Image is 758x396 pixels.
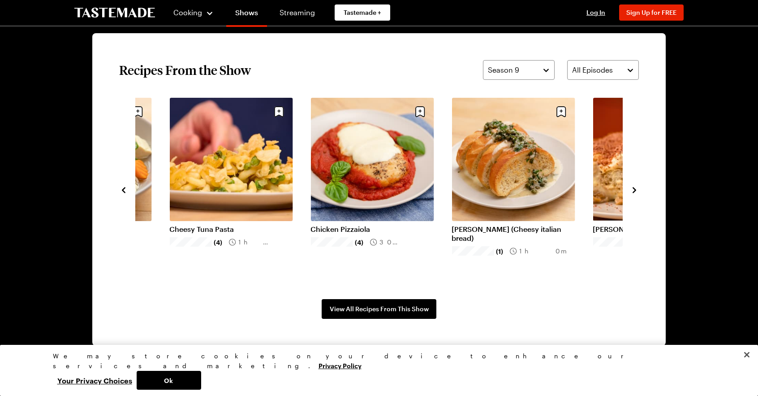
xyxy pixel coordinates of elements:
[344,8,381,17] span: Tastemade +
[319,361,362,370] a: More information about your privacy, opens in a new tab
[29,225,152,234] a: Mixed Veggie Ramen
[488,65,519,75] span: Season 9
[119,62,251,78] h2: Recipes From the Show
[412,103,429,120] button: Save recipe
[311,225,434,234] a: Chicken Pizzaiola
[572,65,613,75] span: All Episodes
[737,345,757,365] button: Close
[53,351,698,390] div: Privacy
[173,8,202,17] span: Cooking
[330,305,429,313] span: View All Recipes From This Show
[630,184,639,195] button: navigate to next item
[137,371,201,390] button: Ok
[74,8,155,18] a: To Tastemade Home Page
[567,60,639,80] button: All Episodes
[173,2,214,23] button: Cooking
[626,9,676,16] span: Sign Up for FREE
[119,184,128,195] button: navigate to previous item
[586,9,605,16] span: Log In
[553,103,570,120] button: Save recipe
[226,2,267,27] a: Shows
[53,371,137,390] button: Your Privacy Choices
[271,103,288,120] button: Save recipe
[619,4,684,21] button: Sign Up for FREE
[452,225,575,243] a: [PERSON_NAME] (Cheesy italian bread)
[578,8,614,17] button: Log In
[170,225,293,234] a: Cheesy Tuna Pasta
[483,60,555,80] button: Season 9
[322,299,436,319] a: View All Recipes From This Show
[335,4,390,21] a: Tastemade +
[593,225,716,234] a: [PERSON_NAME]'s Tiramisú
[53,351,698,371] div: We may store cookies on your device to enhance our services and marketing.
[129,103,146,120] button: Save recipe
